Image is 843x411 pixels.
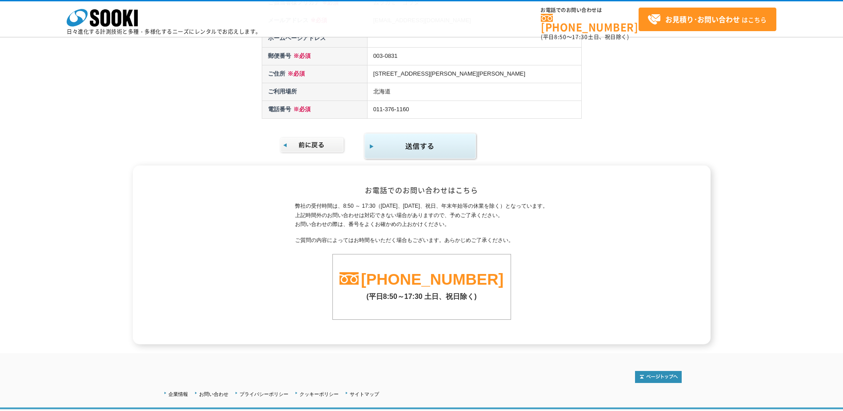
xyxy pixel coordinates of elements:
img: トップページへ [635,371,682,383]
td: 003-0831 [367,48,581,65]
img: 前に戻る [280,137,346,154]
span: ※必須 [285,70,305,77]
a: [PHONE_NUMBER] [361,270,503,288]
a: お見積り･お問い合わせはこちら [639,8,776,31]
span: お電話でのお問い合わせは [541,8,639,13]
span: (平日 ～ 土日、祝日除く) [541,33,629,41]
th: 電話番号 [262,101,367,118]
a: お問い合わせ [199,391,228,397]
a: プライバシーポリシー [240,391,288,397]
p: 日々進化する計測技術と多種・多様化するニーズにレンタルでお応えします。 [67,29,261,34]
p: 弊社の受付時間は、8:50 ～ 17:30（[DATE]、[DATE]、祝日、年末年始等の休業を除く）となっています。 上記時間外のお問い合わせは対応できない場合がありますので、予めご了承くださ... [295,201,548,229]
a: [PHONE_NUMBER] [541,14,639,32]
a: サイトマップ [350,391,379,397]
span: 8:50 [554,33,567,41]
img: 同意して内容の確認画面へ [364,132,478,161]
span: はこちら [647,13,767,26]
th: ご利用場所 [262,83,367,101]
td: 北海道 [367,83,581,101]
strong: お見積り･お問い合わせ [665,14,740,24]
h2: お電話でのお問い合わせはこちら [162,185,682,195]
p: ご質問の内容によってはお時間をいただく場合もございます。あらかじめご了承ください。 [295,236,548,245]
a: 企業情報 [168,391,188,397]
span: ※必須 [291,106,311,113]
th: ご住所 [262,65,367,83]
p: (平日8:50～17:30 土日、祝日除く) [333,288,511,302]
td: 011-376-1160 [367,101,581,118]
span: 17:30 [572,33,588,41]
a: クッキーポリシー [300,391,339,397]
span: ※必須 [291,52,311,59]
th: 郵便番号 [262,48,367,65]
td: [STREET_ADDRESS][PERSON_NAME][PERSON_NAME] [367,65,581,83]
